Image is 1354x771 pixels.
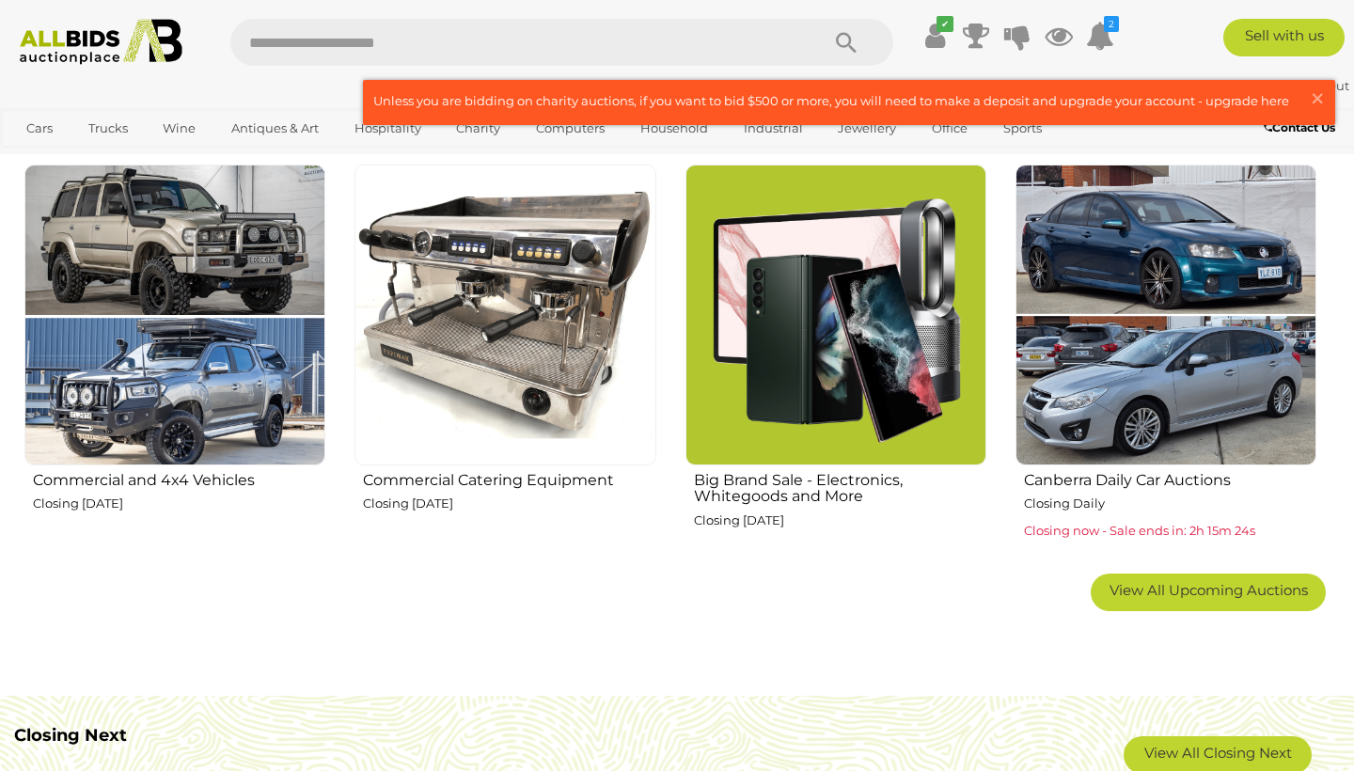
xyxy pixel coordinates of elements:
[685,165,986,465] img: Big Brand Sale - Electronics, Whitegoods and More
[150,113,208,144] a: Wine
[14,144,172,175] a: [GEOGRAPHIC_DATA]
[685,164,986,560] a: Big Brand Sale - Electronics, Whitegoods and More Closing [DATE]
[1228,78,1288,93] a: jplopes
[10,19,193,65] img: Allbids.com.au
[1264,120,1335,134] b: Contact Us
[76,113,140,144] a: Trucks
[628,113,720,144] a: Household
[826,113,908,144] a: Jewellery
[1024,493,1316,514] p: Closing Daily
[24,165,325,465] img: Commercial and 4x4 Vehicles
[1295,78,1349,93] a: Sign Out
[363,493,655,514] p: Closing [DATE]
[1264,118,1340,138] a: Contact Us
[1223,19,1345,56] a: Sell with us
[1228,78,1285,93] strong: jplopes
[342,113,433,144] a: Hospitality
[991,113,1054,144] a: Sports
[921,19,949,53] a: ✔
[920,113,980,144] a: Office
[1309,80,1326,117] span: ×
[694,467,986,505] h2: Big Brand Sale - Electronics, Whitegoods and More
[219,113,331,144] a: Antiques & Art
[354,165,655,465] img: Commercial Catering Equipment
[732,113,815,144] a: Industrial
[14,725,127,746] b: Closing Next
[444,113,512,144] a: Charity
[33,493,325,514] p: Closing [DATE]
[24,164,325,560] a: Commercial and 4x4 Vehicles Closing [DATE]
[363,467,655,489] h2: Commercial Catering Equipment
[1015,164,1316,560] a: Canberra Daily Car Auctions Closing Daily Closing now - Sale ends in: 2h 15m 24s
[1091,574,1326,611] a: View All Upcoming Auctions
[1015,165,1316,465] img: Canberra Daily Car Auctions
[1104,16,1119,32] i: 2
[33,467,325,489] h2: Commercial and 4x4 Vehicles
[799,19,893,66] button: Search
[1024,467,1316,489] h2: Canberra Daily Car Auctions
[1110,581,1308,599] span: View All Upcoming Auctions
[524,113,617,144] a: Computers
[354,164,655,560] a: Commercial Catering Equipment Closing [DATE]
[1086,19,1114,53] a: 2
[694,510,986,531] p: Closing [DATE]
[1024,523,1255,538] span: Closing now - Sale ends in: 2h 15m 24s
[1288,78,1292,93] span: |
[937,16,953,32] i: ✔
[14,113,65,144] a: Cars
